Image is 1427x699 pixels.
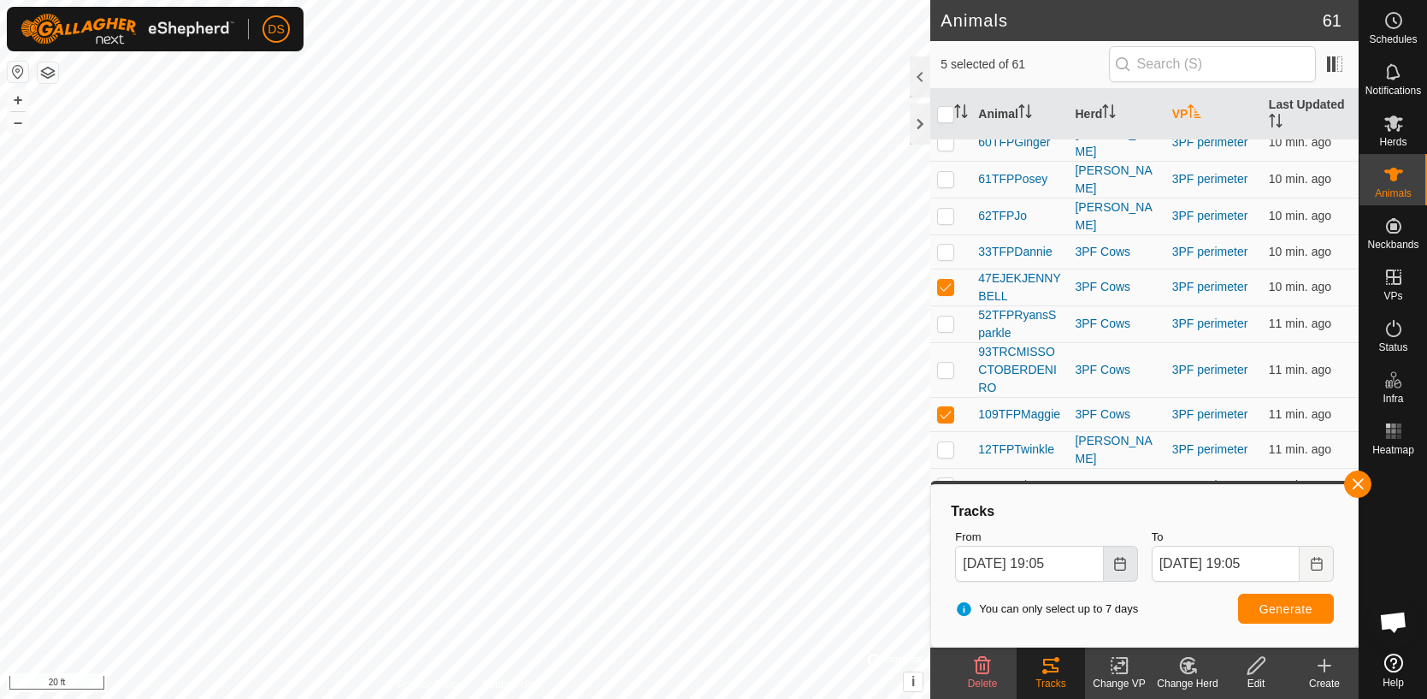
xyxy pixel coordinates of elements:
[968,678,998,690] span: Delete
[8,90,28,110] button: +
[978,170,1047,188] span: 61TFPPosey
[1085,676,1153,691] div: Change VP
[954,107,968,121] p-sorticon: Activate to sort
[1367,240,1418,250] span: Neckbands
[1259,602,1312,616] span: Generate
[978,477,1037,495] span: 85TFPMira
[1102,107,1116,121] p-sorticon: Activate to sort
[978,343,1061,397] span: 93TRCMISSOCTOBERDENIRO
[1075,315,1158,333] div: 3PF Cows
[978,207,1027,225] span: 62TFPJo
[268,21,284,39] span: DS
[1269,442,1331,456] span: Sep 20, 2025, 7:02 PM
[1300,546,1334,582] button: Choose Date
[1269,116,1283,130] p-sorticon: Activate to sort
[1075,432,1158,468] div: [PERSON_NAME]
[1383,678,1404,688] span: Help
[1109,46,1316,82] input: Search (S)
[978,306,1061,342] span: 52TFPRyansSparkle
[1172,172,1248,186] a: 3PF perimeter
[1152,529,1334,546] label: To
[1017,676,1085,691] div: Tracks
[1172,317,1248,330] a: 3PF perimeter
[1172,280,1248,293] a: 3PF perimeter
[1375,188,1412,198] span: Animals
[38,62,58,83] button: Map Layers
[1075,125,1158,161] div: [PERSON_NAME]
[1075,198,1158,234] div: [PERSON_NAME]
[978,243,1052,261] span: 33TFPDannie
[1365,86,1421,96] span: Notifications
[1369,34,1417,44] span: Schedules
[1383,291,1402,301] span: VPs
[1075,278,1158,296] div: 3PF Cows
[398,677,462,692] a: Privacy Policy
[1323,8,1341,33] span: 61
[1075,361,1158,379] div: 3PF Cows
[941,10,1322,31] h2: Animals
[1153,676,1222,691] div: Change Herd
[941,56,1108,74] span: 5 selected of 61
[955,529,1137,546] label: From
[1269,209,1331,222] span: Sep 20, 2025, 7:02 PM
[1379,137,1406,147] span: Herds
[8,112,28,133] button: –
[1104,546,1138,582] button: Choose Date
[1238,594,1334,624] button: Generate
[1378,342,1407,352] span: Status
[1372,445,1414,455] span: Heatmap
[1222,676,1290,691] div: Edit
[1075,406,1158,424] div: 3PF Cows
[978,406,1060,424] span: 109TFPMaggie
[1188,107,1201,121] p-sorticon: Activate to sort
[1172,442,1248,456] a: 3PF perimeter
[978,648,1061,684] span: TFPHoneyBea11
[1383,394,1403,404] span: Infra
[1262,89,1359,140] th: Last Updated
[1290,676,1359,691] div: Create
[1269,245,1331,258] span: Sep 20, 2025, 7:02 PM
[1359,647,1427,695] a: Help
[978,133,1050,151] span: 60TFPGinger
[904,672,923,691] button: i
[1165,89,1262,140] th: VP
[1075,162,1158,198] div: [PERSON_NAME]
[1172,363,1248,376] a: 3PF perimeter
[1269,478,1331,492] span: Sep 20, 2025, 7:02 PM
[21,14,234,44] img: Gallagher Logo
[1269,135,1331,149] span: Sep 20, 2025, 7:02 PM
[1172,407,1248,421] a: 3PF perimeter
[1075,243,1158,261] div: 3PF Cows
[1172,209,1248,222] a: 3PF perimeter
[1172,135,1248,149] a: 3PF perimeter
[948,501,1341,522] div: Tracks
[911,674,915,689] span: i
[971,89,1068,140] th: Animal
[1269,172,1331,186] span: Sep 20, 2025, 7:02 PM
[1172,478,1248,492] a: 3PF perimeter
[1269,363,1331,376] span: Sep 20, 2025, 7:02 PM
[1269,407,1331,421] span: Sep 20, 2025, 7:02 PM
[1172,245,1248,258] a: 3PF perimeter
[978,270,1061,305] span: 47EJEKJENNYBELL
[1269,280,1331,293] span: Sep 20, 2025, 7:02 PM
[955,601,1138,618] span: You can only select up to 7 days
[1269,317,1331,330] span: Sep 20, 2025, 7:02 PM
[1075,477,1158,495] div: 3PF Cows
[1068,89,1165,140] th: Herd
[1368,596,1419,648] div: Open chat
[482,677,533,692] a: Contact Us
[8,62,28,82] button: Reset Map
[978,441,1054,459] span: 12TFPTwinkle
[1018,107,1032,121] p-sorticon: Activate to sort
